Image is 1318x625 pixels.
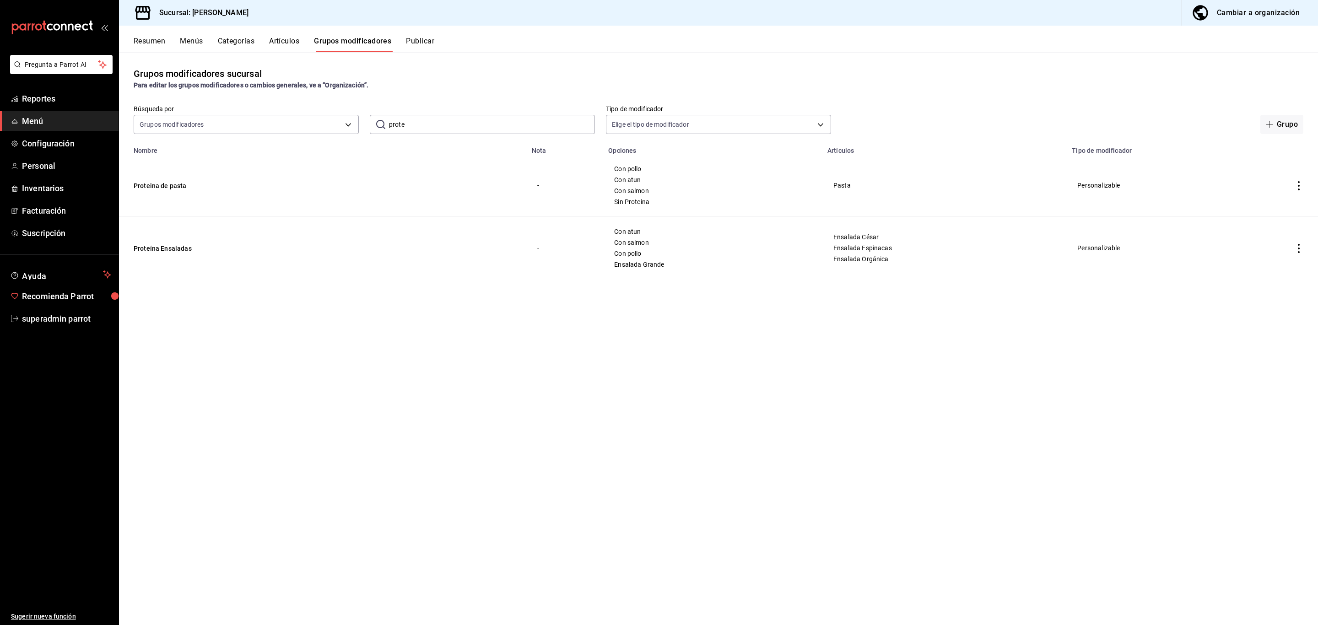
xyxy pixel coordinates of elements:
span: Con salmon [614,188,810,194]
td: - [526,217,603,280]
button: Menús [180,37,203,52]
button: Pregunta a Parrot AI [10,55,113,74]
button: Proteina de pasta [134,181,243,190]
span: Ensalada Orgánica [833,256,1055,262]
button: Grupo [1260,115,1303,134]
td: - [526,154,603,217]
span: Ensalada Grande [614,261,810,268]
span: Recomienda Parrot [22,290,111,302]
label: Tipo de modificador [606,106,831,112]
div: Grupos modificadores sucursal [134,67,262,81]
span: Pregunta a Parrot AI [25,60,98,70]
th: Opciones [603,141,822,154]
td: Personalizable [1066,154,1280,217]
div: Cambiar a organización [1217,6,1300,19]
span: Ensalada Espinacas [833,245,1055,251]
span: Inventarios [22,182,111,194]
td: Personalizable [1066,217,1280,280]
span: Con atun [614,228,810,235]
th: Nombre [119,141,526,154]
th: Artículos [822,141,1066,154]
button: Proteína Ensaladas [134,244,243,253]
button: Grupos modificadores [314,37,391,52]
span: Grupos modificadores [140,120,204,129]
div: navigation tabs [134,37,1318,52]
input: Buscar [389,115,595,134]
span: Reportes [22,92,111,105]
span: Con pollo [614,250,810,257]
span: Con atun [614,177,810,183]
button: Categorías [218,37,255,52]
span: Con pollo [614,166,810,172]
button: open_drawer_menu [101,24,108,31]
span: Pasta [833,182,1055,189]
span: superadmin parrot [22,312,111,325]
strong: Para editar los grupos modificadores o cambios generales, ve a “Organización”. [134,81,368,89]
a: Pregunta a Parrot AI [6,66,113,76]
button: Resumen [134,37,165,52]
h3: Sucursal: [PERSON_NAME] [152,7,248,18]
span: Menú [22,115,111,127]
span: Ensalada César [833,234,1055,240]
span: Sugerir nueva función [11,612,111,621]
span: Personal [22,160,111,172]
span: Elige el tipo de modificador [612,120,689,129]
span: Sin Proteina [614,199,810,205]
span: Configuración [22,137,111,150]
table: simple table [119,141,1318,279]
th: Tipo de modificador [1066,141,1280,154]
button: actions [1294,181,1303,190]
th: Nota [526,141,603,154]
button: actions [1294,244,1303,253]
span: Con salmon [614,239,810,246]
span: Suscripción [22,227,111,239]
span: Facturación [22,205,111,217]
span: Ayuda [22,269,99,280]
label: Búsqueda por [134,106,359,112]
button: Artículos [269,37,299,52]
button: Publicar [406,37,434,52]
